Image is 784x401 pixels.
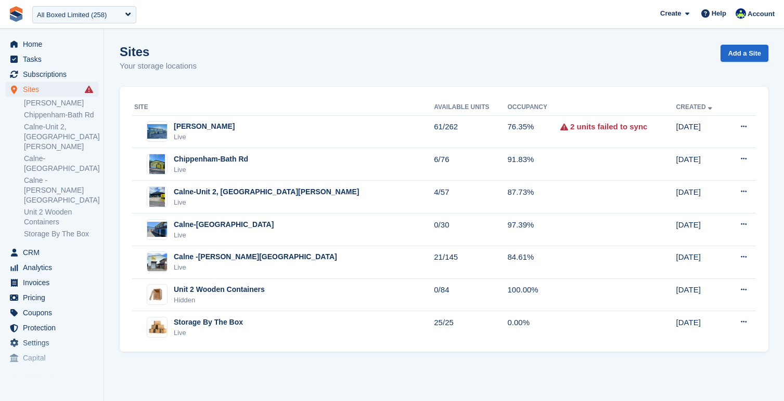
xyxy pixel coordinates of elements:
[174,328,243,338] div: Live
[434,213,507,246] td: 0/30
[174,165,248,175] div: Live
[23,82,85,97] span: Sites
[147,288,167,301] img: Image of Unit 2 Wooden Containers site
[24,110,98,120] a: Chippenham-Bath Rd
[24,207,98,227] a: Unit 2 Wooden Containers
[174,295,265,305] div: Hidden
[174,251,337,262] div: Calne -[PERSON_NAME][GEOGRAPHIC_DATA]
[507,278,560,311] td: 100.00%
[676,181,727,213] td: [DATE]
[676,103,714,111] a: Created
[174,186,359,197] div: Calne-Unit 2, [GEOGRAPHIC_DATA][PERSON_NAME]
[434,278,507,311] td: 0/84
[5,67,98,82] a: menu
[149,186,165,207] img: Image of Calne-Unit 2, Porte Marsh Rd site
[507,181,560,213] td: 87.73%
[507,148,560,181] td: 91.83%
[37,10,107,20] div: All Boxed Limited (258)
[748,9,775,19] span: Account
[676,213,727,246] td: [DATE]
[676,148,727,181] td: [DATE]
[736,8,746,19] img: Ciara Topping
[23,290,85,305] span: Pricing
[174,197,359,208] div: Live
[147,253,167,271] img: Image of Calne -Harris Road site
[24,98,98,108] a: [PERSON_NAME]
[132,99,434,116] th: Site
[676,311,727,343] td: [DATE]
[174,317,243,328] div: Storage By The Box
[5,320,98,335] a: menu
[5,336,98,350] a: menu
[507,246,560,278] td: 84.61%
[5,290,98,305] a: menu
[147,124,167,139] img: Image of Melksham-Bowerhill site
[23,37,85,51] span: Home
[676,246,727,278] td: [DATE]
[147,222,167,237] img: Image of Calne-The Space Centre site
[24,154,98,173] a: Calne-[GEOGRAPHIC_DATA]
[9,374,104,384] span: Storefront
[85,85,93,93] i: Smart entry sync failures have occurred
[5,275,98,290] a: menu
[434,99,507,116] th: Available Units
[174,219,274,230] div: Calne-[GEOGRAPHIC_DATA]
[23,67,85,82] span: Subscriptions
[174,154,248,165] div: Chippenham-Bath Rd
[5,37,98,51] a: menu
[507,99,560,116] th: Occupancy
[507,115,560,148] td: 76.35%
[434,148,507,181] td: 6/76
[434,311,507,343] td: 25/25
[120,60,197,72] p: Your storage locations
[5,351,98,365] a: menu
[149,154,165,175] img: Image of Chippenham-Bath Rd site
[712,8,726,19] span: Help
[660,8,681,19] span: Create
[676,115,727,148] td: [DATE]
[5,260,98,275] a: menu
[8,6,24,22] img: stora-icon-8386f47178a22dfd0bd8f6a31ec36ba5ce8667c1dd55bd0f319d3a0aa187defe.svg
[23,336,85,350] span: Settings
[5,52,98,66] a: menu
[507,311,560,343] td: 0.00%
[23,260,85,275] span: Analytics
[23,305,85,320] span: Coupons
[23,275,85,290] span: Invoices
[507,213,560,246] td: 97.39%
[676,278,727,311] td: [DATE]
[147,319,167,335] img: Image of Storage By The Box site
[23,320,85,335] span: Protection
[174,284,265,295] div: Unit 2 Wooden Containers
[174,121,235,132] div: [PERSON_NAME]
[174,132,235,142] div: Live
[721,45,768,62] a: Add a Site
[24,176,98,205] a: Calne -[PERSON_NAME][GEOGRAPHIC_DATA]
[23,245,85,260] span: CRM
[5,82,98,97] a: menu
[174,230,274,240] div: Live
[120,45,197,59] h1: Sites
[23,52,85,66] span: Tasks
[434,181,507,213] td: 4/57
[5,305,98,320] a: menu
[174,262,337,273] div: Live
[23,351,85,365] span: Capital
[434,246,507,278] td: 21/145
[570,121,647,133] a: 2 units failed to sync
[24,229,98,239] a: Storage By The Box
[434,115,507,148] td: 61/262
[24,122,98,152] a: Calne-Unit 2, [GEOGRAPHIC_DATA][PERSON_NAME]
[5,245,98,260] a: menu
